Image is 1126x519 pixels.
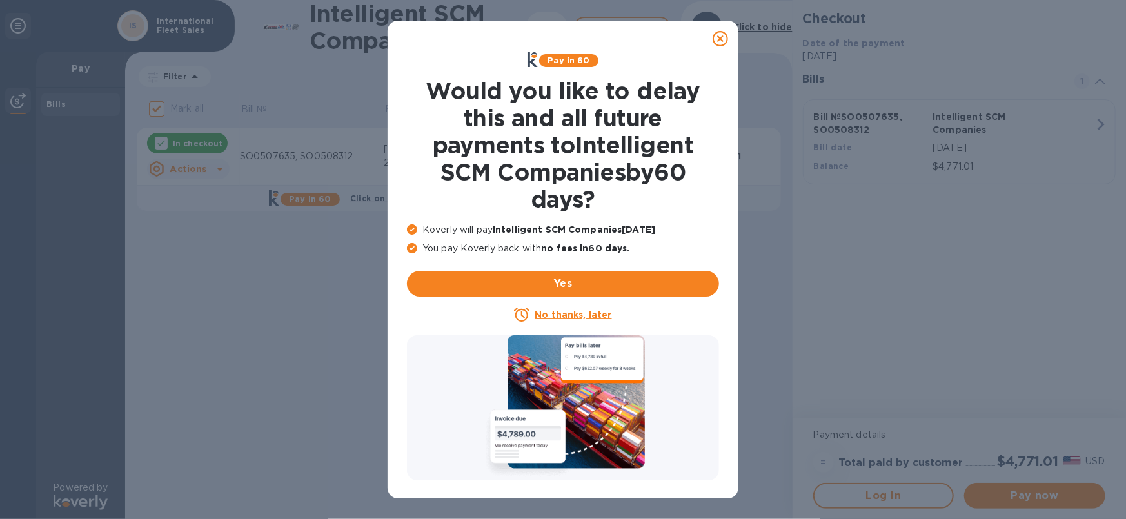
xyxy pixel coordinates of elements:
p: Koverly will pay [407,223,719,237]
button: Yes [407,271,719,297]
u: No thanks, later [535,309,611,320]
b: Intelligent SCM Companies [DATE] [493,224,655,235]
h1: Would you like to delay this and all future payments to Intelligent SCM Companies by 60 days ? [407,77,719,213]
span: Yes [417,276,709,291]
p: You pay Koverly back with [407,242,719,255]
b: Pay in 60 [548,55,589,65]
b: no fees in 60 days . [541,243,629,253]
